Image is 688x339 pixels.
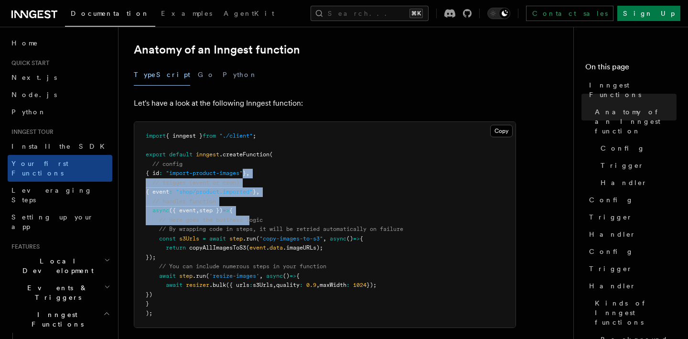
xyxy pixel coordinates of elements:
span: . [266,244,269,251]
h4: On this page [585,61,677,77]
span: maxWidth [320,282,346,288]
span: inngest [196,151,219,158]
a: Next.js [8,69,112,86]
span: const [159,235,176,242]
span: : [300,282,303,288]
span: step [229,235,243,242]
button: Toggle dark mode [487,8,510,19]
span: { event [146,188,169,195]
button: Inngest Functions [8,306,112,333]
span: , [196,207,199,214]
span: default [169,151,193,158]
span: : [159,170,162,176]
span: // You can include numerous steps in your function [159,263,326,270]
a: Sign Up [617,6,680,21]
span: "./client" [219,132,253,139]
span: Inngest Functions [8,310,103,329]
span: Local Development [8,256,104,275]
a: Kinds of Inngest functions [591,295,677,331]
span: s3Urls [179,235,199,242]
span: }) [146,291,152,298]
a: Handler [585,277,677,295]
a: Handler [597,174,677,191]
button: TypeScript [134,64,190,86]
span: .run [243,235,256,242]
span: }); [146,254,156,261]
span: async [152,207,169,214]
span: async [266,273,283,279]
span: Python [11,108,46,116]
span: "shop/product.imported" [176,188,253,195]
span: copyAllImagesToS3 [189,244,246,251]
span: , [273,282,276,288]
kbd: ⌘K [409,9,423,18]
a: Home [8,34,112,52]
span: export [146,151,166,158]
span: Config [601,143,645,153]
span: : [249,282,253,288]
a: Contact sales [526,6,613,21]
button: Go [198,64,215,86]
span: Quick start [8,59,49,67]
a: Anatomy of an Inngest function [591,103,677,140]
a: Documentation [65,3,155,27]
span: "import-product-images" [166,170,243,176]
span: ); [146,310,152,317]
a: Handler [585,226,677,243]
span: 0.9 [306,282,316,288]
span: Node.js [11,91,57,98]
span: , [316,282,320,288]
span: step [179,273,193,279]
span: { id [146,170,159,176]
span: await [209,235,226,242]
span: Handler [589,281,636,291]
span: 1024 [353,282,366,288]
a: Trigger [585,260,677,277]
button: Events & Triggers [8,279,112,306]
span: ( [206,273,209,279]
span: } [243,170,246,176]
a: Setting up your app [8,208,112,235]
span: ; [253,132,256,139]
button: Search...⌘K [311,6,429,21]
button: Local Development [8,252,112,279]
a: Examples [155,3,218,26]
span: Examples [161,10,212,17]
span: "copy-images-to-s3" [259,235,323,242]
span: data [269,244,283,251]
span: Anatomy of an Inngest function [595,107,677,136]
span: Config [589,195,634,205]
a: AgentKit [218,3,280,26]
span: s3Urls [253,282,273,288]
p: Let's have a look at the following Inngest function: [134,97,516,110]
a: Node.js [8,86,112,103]
span: => [353,235,360,242]
span: Home [11,38,38,48]
span: { [229,207,233,214]
span: from [203,132,216,139]
button: Python [223,64,258,86]
span: Events & Triggers [8,283,104,302]
a: Config [597,140,677,157]
a: Install the SDK [8,138,112,155]
span: 'resize-images' [209,273,259,279]
span: .createFunction [219,151,269,158]
button: Copy [490,125,513,137]
span: import [146,132,166,139]
span: async [330,235,346,242]
a: Trigger [585,208,677,226]
span: Trigger [601,161,644,170]
span: await [166,282,183,288]
span: () [346,235,353,242]
span: return [166,244,186,251]
span: Config [589,247,634,256]
span: // config [152,161,183,167]
span: Handler [589,230,636,239]
span: }); [366,282,376,288]
span: Trigger [589,264,633,273]
span: Install the SDK [11,142,110,150]
span: , [246,170,249,176]
span: // handler function [152,198,216,205]
span: AgentKit [224,10,274,17]
span: : [169,188,172,195]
